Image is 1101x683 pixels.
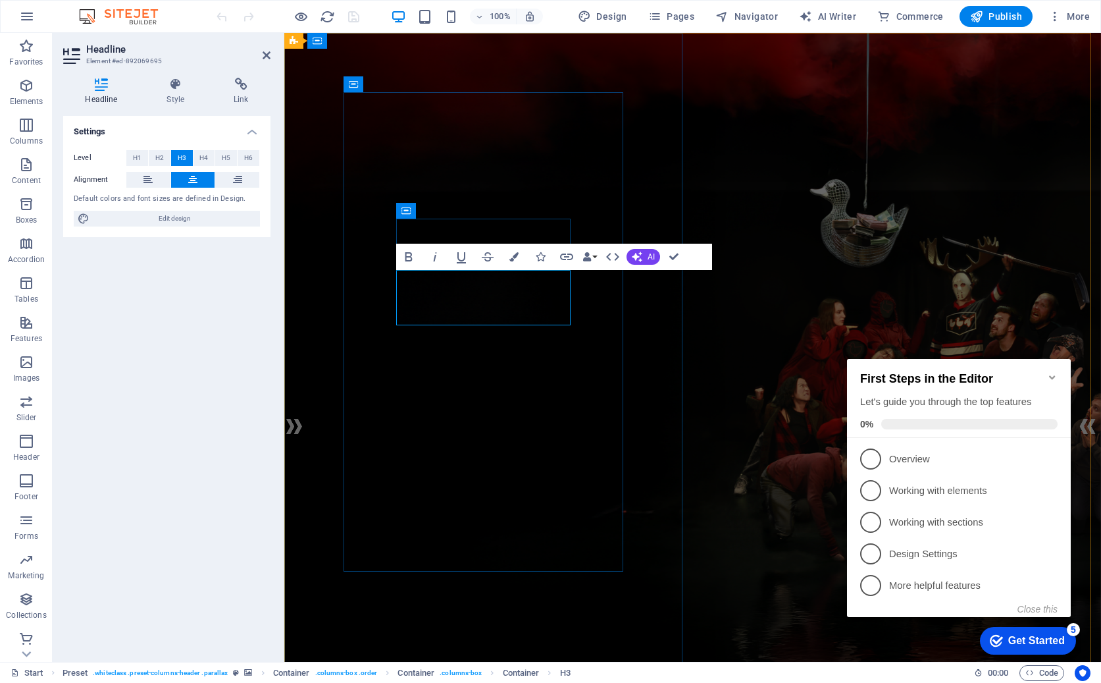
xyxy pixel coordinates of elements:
h4: Settings [63,116,270,140]
span: H5 [222,150,230,166]
button: Edit design [74,211,260,227]
p: Forms [14,531,38,541]
div: Get Started [166,295,223,307]
div: 5 [225,283,238,296]
p: Images [13,373,40,383]
p: Slider [16,412,37,423]
button: Italic (⌘I) [422,244,448,270]
span: Click to select. Double-click to edit [503,665,540,681]
span: AI Writer [799,10,856,23]
a: Click to cancel selection. Double-click to open Pages [11,665,43,681]
h3: Element #ed-892069695 [86,55,244,67]
h4: Headline [63,78,145,105]
button: AI Writer [794,6,861,27]
img: Editor Logo [76,9,174,24]
div: Get Started 5 items remaining, 0% complete [138,287,234,315]
button: Publish [960,6,1033,27]
p: Boxes [16,215,38,225]
button: Pages [643,6,700,27]
span: Click to select. Double-click to edit [560,665,571,681]
p: Columns [10,136,43,146]
button: Data Bindings [580,244,599,270]
p: Footer [14,491,38,502]
h6: 100% [490,9,511,24]
button: Usercentrics [1075,665,1090,681]
button: H5 [215,150,237,166]
span: AI [648,253,655,261]
div: Let's guide you through the top features [18,55,216,69]
span: H1 [133,150,141,166]
p: Elements [10,96,43,107]
p: Design Settings [47,207,205,221]
p: Accordion [8,254,45,265]
span: Design [578,10,627,23]
button: Click here to leave preview mode and continue editing [293,9,309,24]
p: Header [13,452,39,462]
li: Working with elements [5,135,229,167]
button: H4 [193,150,215,166]
h6: Session time [974,665,1009,681]
span: Edit design [93,211,256,227]
button: reload [319,9,335,24]
li: Working with sections [5,167,229,198]
span: H2 [155,150,164,166]
button: Navigator [710,6,783,27]
button: H3 [171,150,193,166]
button: H1 [126,150,148,166]
span: Click to select. Double-click to edit [63,665,88,681]
i: Reload page [320,9,335,24]
span: 00 00 [988,665,1008,681]
button: 100% [470,9,517,24]
nav: breadcrumb [63,665,571,681]
li: Design Settings [5,198,229,230]
span: Click to select. Double-click to edit [273,665,310,681]
i: On resize automatically adjust zoom level to fit chosen device. [524,11,536,22]
div: Default colors and font sizes are defined in Design. [74,194,260,205]
span: Pages [648,10,694,23]
button: Confirm (⌘+⏎) [661,244,686,270]
li: More helpful features [5,230,229,261]
p: Tables [14,294,38,304]
p: Working with elements [47,144,205,158]
h4: Link [212,78,270,105]
span: More [1048,10,1090,23]
p: Features [11,333,42,344]
span: . columns-box [440,665,482,681]
h2: First Steps in the Editor [18,32,216,46]
button: Icons [528,244,553,270]
p: Content [12,175,41,186]
span: Click to select. Double-click to edit [397,665,434,681]
li: Overview [5,103,229,135]
button: Code [1019,665,1064,681]
span: H6 [244,150,253,166]
p: Marketing [8,570,44,581]
i: This element is a customizable preset [233,669,239,676]
span: 0% [18,79,39,90]
i: This element contains a background [244,669,252,676]
span: Publish [970,10,1022,23]
button: AI [627,249,660,265]
p: Favorites [9,57,43,67]
button: Design [573,6,632,27]
p: Working with sections [47,176,205,190]
h4: Style [145,78,212,105]
p: Overview [47,113,205,126]
span: H4 [199,150,208,166]
button: HTML [600,244,625,270]
button: Underline (⌘U) [449,244,474,270]
button: H6 [238,150,259,166]
button: H2 [149,150,170,166]
button: Commerce [872,6,949,27]
p: More helpful features [47,239,205,253]
label: Level [74,150,126,166]
p: Collections [6,610,46,620]
button: Colors [501,244,526,270]
span: Commerce [877,10,944,23]
span: . whiteclass .preset-columns-header .parallax [93,665,228,681]
span: : [997,668,999,678]
span: Code [1025,665,1058,681]
div: Design (Ctrl+Alt+Y) [573,6,632,27]
label: Alignment [74,172,126,188]
button: Bold (⌘B) [396,244,421,270]
button: Strikethrough [475,244,500,270]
